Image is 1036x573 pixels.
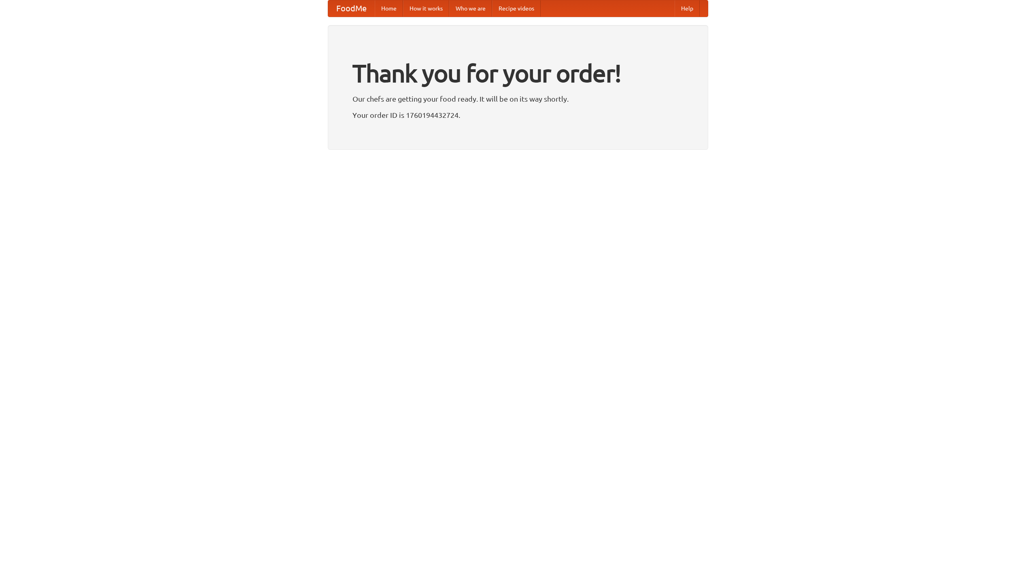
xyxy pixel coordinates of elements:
a: FoodMe [328,0,375,17]
a: How it works [403,0,449,17]
p: Your order ID is 1760194432724. [352,109,684,121]
a: Home [375,0,403,17]
p: Our chefs are getting your food ready. It will be on its way shortly. [352,93,684,105]
a: Who we are [449,0,492,17]
a: Recipe videos [492,0,541,17]
h1: Thank you for your order! [352,54,684,93]
a: Help [675,0,700,17]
